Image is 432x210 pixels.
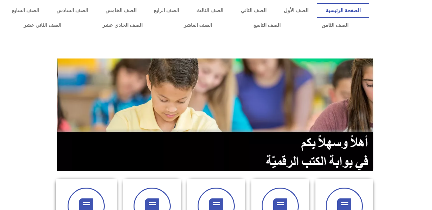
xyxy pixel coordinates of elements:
[3,3,48,18] a: الصف السابع
[3,18,82,33] a: الصف الثاني عشر
[163,18,233,33] a: الصف العاشر
[275,3,317,18] a: الصف الأول
[232,18,301,33] a: الصف التاسع
[82,18,163,33] a: الصف الحادي عشر
[301,18,369,33] a: الصف الثامن
[97,3,145,18] a: الصف الخامس
[145,3,188,18] a: الصف الرابع
[188,3,232,18] a: الصف الثالث
[48,3,97,18] a: الصف السادس
[317,3,369,18] a: الصفحة الرئيسية
[232,3,275,18] a: الصف الثاني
